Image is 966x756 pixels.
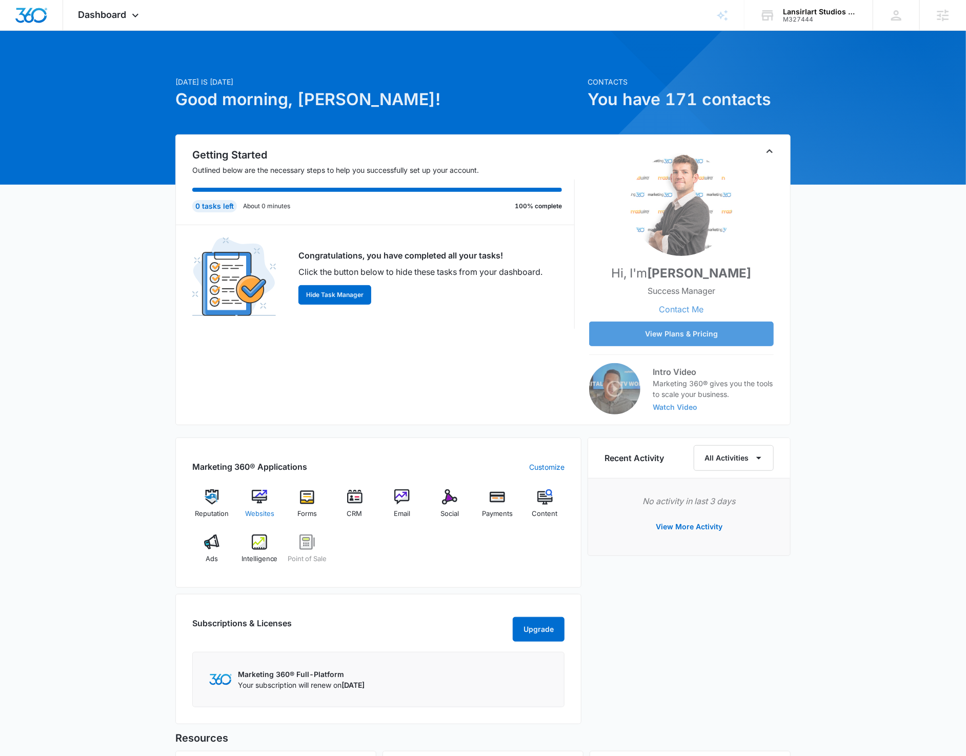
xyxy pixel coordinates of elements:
a: Social [430,489,470,526]
p: Outlined below are the necessary steps to help you successfully set up your account. [192,165,575,175]
h5: Resources [175,730,791,746]
a: Customize [529,462,565,472]
p: Contacts [588,76,791,87]
span: Social [440,509,459,519]
p: Success Manager [648,285,715,297]
h1: You have 171 contacts [588,87,791,112]
span: CRM [347,509,363,519]
a: Forms [288,489,327,526]
button: View More Activity [646,514,733,539]
p: Marketing 360® gives you the tools to scale your business. [653,378,774,400]
button: All Activities [694,445,774,471]
span: Content [532,509,558,519]
span: Email [394,509,410,519]
span: Websites [245,509,274,519]
a: Content [525,489,565,526]
span: Intelligence [241,554,278,564]
button: Watch Video [653,404,697,411]
h6: Recent Activity [605,452,664,464]
p: Congratulations, you have completed all your tasks! [298,249,542,262]
p: Hi, I'm [612,264,752,283]
h1: Good morning, [PERSON_NAME]! [175,87,581,112]
a: Reputation [192,489,232,526]
p: Your subscription will renew on [238,680,365,690]
span: [DATE] [341,681,365,689]
a: Point of Sale [288,534,327,571]
div: account name [783,8,858,16]
p: No activity in last 3 days [605,495,774,507]
span: Reputation [195,509,229,519]
button: Contact Me [649,297,714,322]
a: Websites [240,489,279,526]
div: 0 tasks left [192,200,237,212]
h2: Getting Started [192,147,575,163]
p: Click the button below to hide these tasks from your dashboard. [298,266,542,278]
span: Forms [297,509,317,519]
span: Payments [482,509,513,519]
p: [DATE] is [DATE] [175,76,581,87]
img: Marketing 360 Logo [209,674,232,685]
p: 100% complete [515,202,562,211]
button: Upgrade [513,617,565,642]
div: account id [783,16,858,23]
h2: Subscriptions & Licenses [192,617,292,638]
button: Hide Task Manager [298,285,371,305]
a: CRM [335,489,374,526]
p: Marketing 360® Full-Platform [238,669,365,680]
p: About 0 minutes [243,202,290,211]
img: Intro Video [589,363,640,414]
a: Intelligence [240,534,279,571]
a: Email [383,489,422,526]
a: Payments [478,489,517,526]
button: View Plans & Pricing [589,322,774,346]
strong: [PERSON_NAME] [648,266,752,281]
a: Ads [192,534,232,571]
span: Ads [206,554,218,564]
span: Point of Sale [288,554,327,564]
h2: Marketing 360® Applications [192,461,307,473]
img: Jack Bingham [630,153,733,256]
span: Dashboard [78,9,127,20]
button: Toggle Collapse [763,145,776,157]
h3: Intro Video [653,366,774,378]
